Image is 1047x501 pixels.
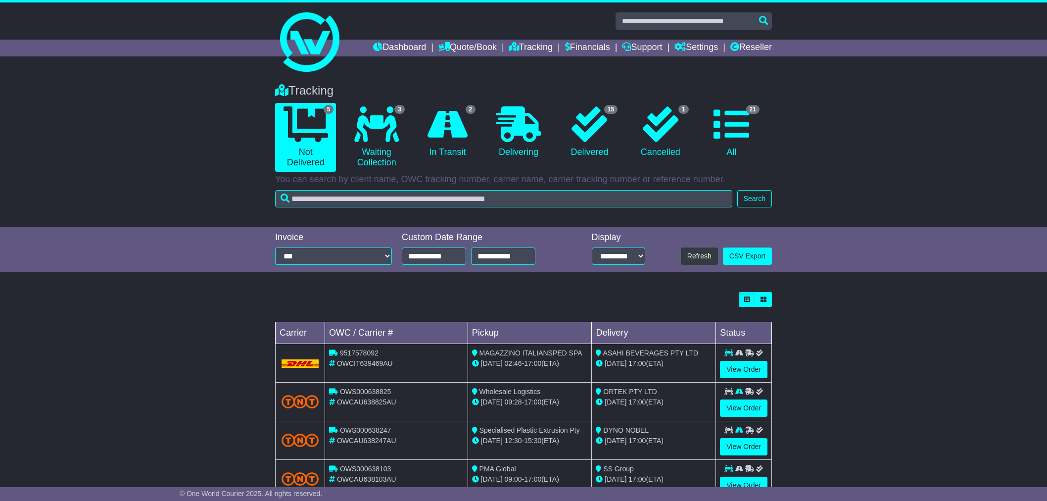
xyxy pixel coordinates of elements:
span: 21 [746,105,760,114]
a: 3 Waiting Collection [346,103,407,172]
span: [DATE] [481,475,503,483]
span: OWS000638247 [340,426,391,434]
img: TNT_Domestic.png [282,472,319,486]
span: 15:30 [524,437,541,445]
span: OWS000638825 [340,388,391,396]
a: CSV Export [723,248,772,265]
span: OWS000638103 [340,465,391,473]
span: PMA Global [479,465,516,473]
span: ASAHI BEVERAGES PTY LTD [603,349,698,357]
a: View Order [720,400,767,417]
span: SS Group [603,465,633,473]
span: OWCIT639469AU [337,359,393,367]
div: Display [592,232,645,243]
span: [DATE] [605,398,626,406]
span: 02:46 [505,359,522,367]
span: 09:28 [505,398,522,406]
button: Refresh [681,248,718,265]
td: Carrier [276,322,325,344]
span: 09:00 [505,475,522,483]
span: © One World Courier 2025. All rights reserved. [180,490,323,498]
div: Invoice [275,232,392,243]
a: Quote/Book [438,40,497,56]
div: (ETA) [596,474,712,485]
span: ORTEK PTY LTD [603,388,657,396]
span: 12:30 [505,437,522,445]
img: DHL.png [282,359,319,367]
div: - (ETA) [472,397,588,407]
div: (ETA) [596,397,712,407]
div: (ETA) [596,436,712,446]
span: [DATE] [605,437,626,445]
span: 17:00 [628,359,646,367]
span: DYNO NOBEL [603,426,649,434]
span: 17:00 [524,359,541,367]
td: Status [716,322,772,344]
a: Delivering [488,103,549,161]
span: 17:00 [524,475,541,483]
a: Financials [565,40,610,56]
div: - (ETA) [472,358,588,369]
span: [DATE] [605,475,626,483]
a: Settings [674,40,718,56]
img: TNT_Domestic.png [282,395,319,408]
a: 15 Delivered [559,103,620,161]
span: MAGAZZINO ITALIANSPED SPA [479,349,582,357]
a: View Order [720,361,767,378]
a: Tracking [509,40,553,56]
span: 3 [394,105,405,114]
a: Support [622,40,662,56]
span: 17:00 [628,437,646,445]
a: Dashboard [373,40,426,56]
td: Pickup [468,322,592,344]
a: View Order [720,477,767,494]
p: You can search by client name, OWC tracking number, carrier name, carrier tracking number or refe... [275,174,772,185]
span: 15 [604,105,618,114]
button: Search [737,190,772,207]
span: 17:00 [628,475,646,483]
span: OWCAU638825AU [337,398,396,406]
span: 9517578092 [340,349,379,357]
div: - (ETA) [472,436,588,446]
span: 2 [466,105,476,114]
img: TNT_Domestic.png [282,434,319,447]
td: OWC / Carrier # [325,322,468,344]
span: Specialised Plastic Extrusion Pty [479,426,580,434]
a: 5 Not Delivered [275,103,336,172]
div: - (ETA) [472,474,588,485]
div: (ETA) [596,358,712,369]
a: 2 In Transit [417,103,478,161]
div: Tracking [270,84,777,98]
a: Reseller [730,40,772,56]
span: [DATE] [605,359,626,367]
div: Custom Date Range [402,232,561,243]
span: [DATE] [481,437,503,445]
a: 1 Cancelled [630,103,691,161]
span: Wholesale Logistics [479,388,541,396]
span: OWCAU638247AU [337,437,396,445]
td: Delivery [592,322,716,344]
span: 17:00 [524,398,541,406]
span: 5 [324,105,334,114]
a: View Order [720,438,767,455]
span: 17:00 [628,398,646,406]
span: 1 [678,105,689,114]
span: [DATE] [481,359,503,367]
span: [DATE] [481,398,503,406]
span: OWCAU638103AU [337,475,396,483]
a: 21 All [701,103,762,161]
